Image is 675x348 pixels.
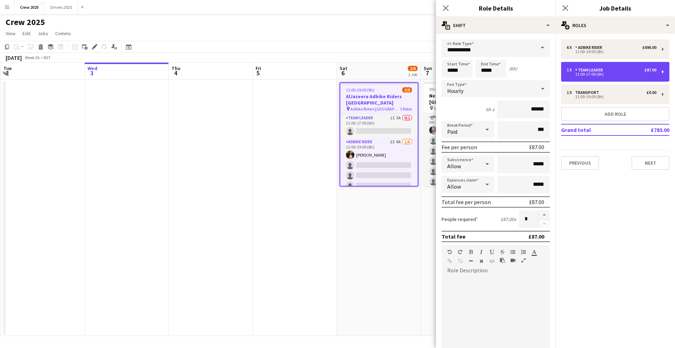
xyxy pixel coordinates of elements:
[20,29,33,38] a: Edit
[55,30,71,37] span: Comms
[442,216,478,222] label: People required
[510,249,515,255] button: Unordered List
[408,66,418,71] span: 2/8
[340,93,418,106] h3: AlJazeera Adbike Riders [GEOGRAPHIC_DATA]
[255,69,261,77] span: 5
[44,55,51,60] div: BST
[489,258,494,264] button: HTML Code
[567,68,575,72] div: 1 x
[501,216,516,222] div: £87.00 x
[567,72,656,76] div: 11:00-17:00 (6h)
[468,258,473,264] button: Horizontal Line
[22,30,31,37] span: Edit
[447,249,452,255] button: Undo
[500,258,505,263] button: Paste as plain text
[408,72,417,77] div: 1 Job
[486,106,494,113] div: 6h x
[6,30,15,37] span: View
[468,249,473,255] button: Bold
[539,210,550,220] button: Increase
[561,107,669,121] button: Add role
[424,65,432,71] span: Sun
[340,114,418,138] app-card-role: Team Leader1I3A0/111:00-17:00 (6h)
[86,69,97,77] span: 3
[561,156,599,170] button: Previous
[400,106,412,112] span: 3 Roles
[434,106,480,111] span: Advert Walkers Newcastle
[424,113,502,331] app-card-role: [PERSON_NAME]3I6A1/2009:00-14:00 (5h)[PERSON_NAME]
[575,90,602,95] div: Transport
[521,258,526,263] button: Fullscreen
[38,30,48,37] span: Jobs
[510,258,515,263] button: Insert video
[529,144,544,151] div: £87.00
[447,128,457,135] span: Paid
[442,144,477,151] div: Fee per person
[35,29,51,38] a: Jobs
[6,54,22,61] div: [DATE]
[171,69,180,77] span: 4
[339,69,347,77] span: 6
[631,156,669,170] button: Next
[442,198,491,205] div: Total fee per person
[479,249,484,255] button: Italic
[644,68,656,72] div: £87.00
[6,17,45,27] h1: Crew 2025
[423,69,432,77] span: 7
[528,233,544,240] div: £87.00
[628,124,669,135] td: £783.00
[2,69,12,77] span: 2
[567,45,575,50] div: 6 x
[555,17,675,34] div: Roles
[500,249,505,255] button: Strikethrough
[256,65,261,71] span: Fri
[567,90,575,95] div: 1 x
[555,4,675,13] h3: Job Details
[647,90,656,95] div: £0.00
[45,0,78,14] button: Drivers 2025
[447,163,461,170] span: Allow
[88,65,97,71] span: Wed
[340,82,418,186] app-job-card: 11:00-19:00 (8h)2/8AlJazeera Adbike Riders [GEOGRAPHIC_DATA] Adbike Riders [GEOGRAPHIC_DATA]3 Rol...
[567,50,656,53] div: 11:00-19:00 (8h)
[532,249,536,255] button: Text Color
[23,55,41,60] span: Week 36
[561,124,628,135] td: Grand total
[424,82,502,186] app-job-card: 09:00-17:00 (8h)4/24Nextflix Advert Walkers [GEOGRAPHIC_DATA] Advert Walkers Newcastle4 Roles[PER...
[3,29,18,38] a: View
[642,45,656,50] div: £696.00
[4,65,12,71] span: Tue
[429,87,458,92] span: 09:00-17:00 (8h)
[447,87,463,94] span: Hourly
[489,249,494,255] button: Underline
[458,249,463,255] button: Redo
[442,233,465,240] div: Total fee
[346,87,374,93] span: 11:00-19:00 (8h)
[172,65,180,71] span: Thu
[447,183,461,190] span: Allow
[14,0,45,14] button: Crew 2025
[529,198,544,205] div: £87.00
[340,138,418,213] app-card-role: Adbike Rider2I6A1/611:00-19:00 (8h)[PERSON_NAME]
[424,93,502,105] h3: Nextflix Advert Walkers [GEOGRAPHIC_DATA]
[567,95,656,99] div: 11:00-19:00 (8h)
[575,68,606,72] div: Team Leader
[436,4,555,13] h3: Role Details
[436,17,555,34] div: Shift
[509,65,517,72] div: (6h)
[52,29,74,38] a: Comms
[575,45,605,50] div: Adbike Rider
[340,65,347,71] span: Sat
[402,87,412,93] span: 2/8
[521,249,526,255] button: Ordered List
[351,106,400,112] span: Adbike Riders [GEOGRAPHIC_DATA]
[479,258,484,264] button: Clear Formatting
